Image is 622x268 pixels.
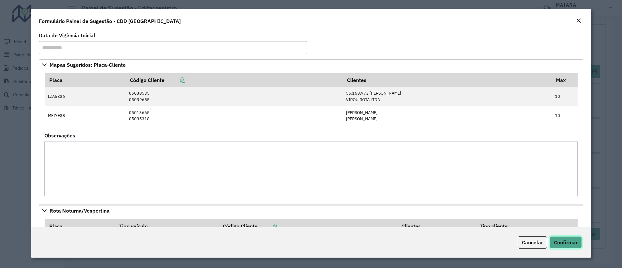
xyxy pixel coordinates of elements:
[39,31,95,39] label: Data de Vigência Inicial
[39,17,181,25] h4: Formulário Painel de Sugestão - CDD [GEOGRAPHIC_DATA]
[50,208,109,213] span: Rota Noturna/Vespertina
[50,62,126,67] span: Mapas Sugeridos: Placa-Cliente
[342,73,551,87] th: Clientes
[45,219,115,233] th: Placa
[476,219,578,233] th: Tipo cliente
[39,59,583,70] a: Mapas Sugeridos: Placa-Cliente
[115,219,218,233] th: Tipo veículo
[552,73,578,87] th: Max
[518,236,547,249] button: Cancelar
[397,219,476,233] th: Clientes
[39,205,583,216] a: Rota Noturna/Vespertina
[165,77,185,83] a: Copiar
[554,239,578,246] span: Confirmar
[125,87,342,106] td: 05038535 05039685
[258,223,278,229] a: Copiar
[342,106,551,125] td: [PERSON_NAME] [PERSON_NAME]
[218,219,397,233] th: Código Cliente
[342,87,551,106] td: 55.168.973 [PERSON_NAME] VIROU ROTA LTDA
[45,106,126,125] td: MFI7F38
[550,236,582,249] button: Confirmar
[44,132,75,139] label: Observações
[125,106,342,125] td: 05013665 05035318
[45,73,126,87] th: Placa
[574,17,583,25] button: Close
[39,70,583,204] div: Mapas Sugeridos: Placa-Cliente
[125,73,342,87] th: Código Cliente
[45,87,126,106] td: LZA6836
[576,18,581,23] em: Fechar
[552,106,578,125] td: 10
[522,239,543,246] span: Cancelar
[552,87,578,106] td: 10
